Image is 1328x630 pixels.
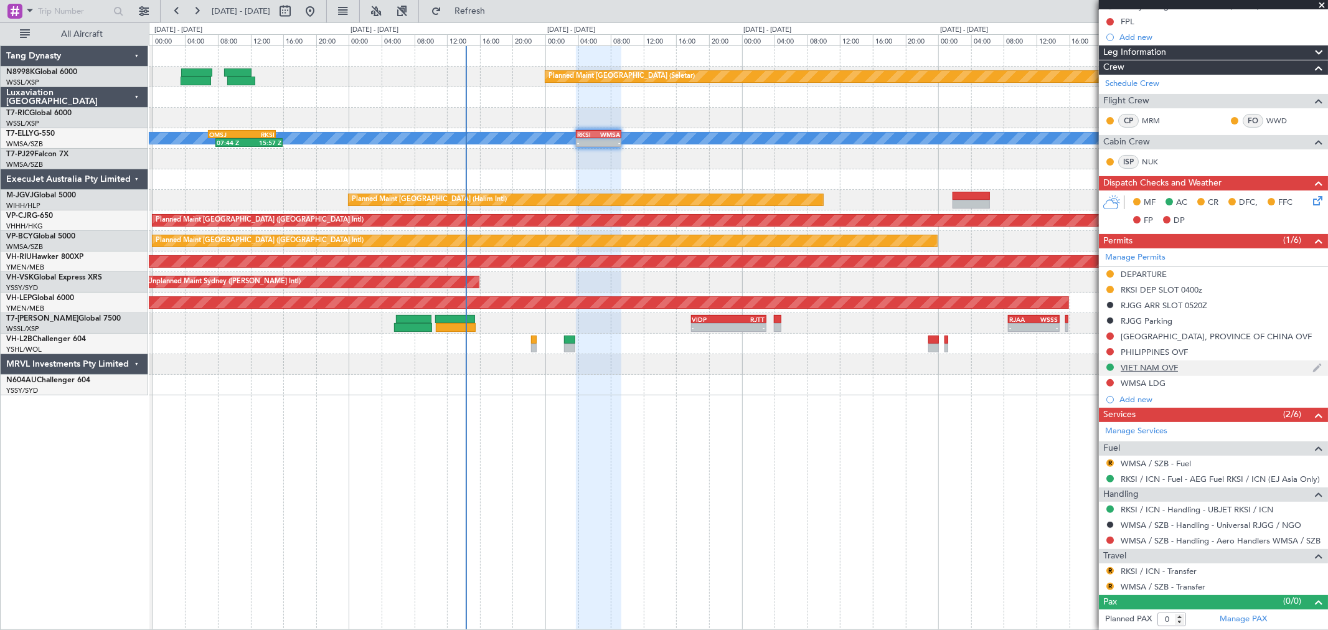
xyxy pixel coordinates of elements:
[1103,549,1126,563] span: Travel
[577,139,598,146] div: -
[1121,581,1205,592] a: WMSA / SZB - Transfer
[6,294,74,302] a: VH-LEPGlobal 6000
[1220,613,1267,626] a: Manage PAX
[1106,459,1114,467] button: R
[1239,197,1258,209] span: DFC,
[676,34,709,45] div: 16:00
[1278,197,1293,209] span: FFC
[775,34,808,45] div: 04:00
[1103,135,1150,149] span: Cabin Crew
[1312,362,1322,374] img: edit
[6,78,39,87] a: WSSL/XSP
[425,1,500,21] button: Refresh
[6,274,34,281] span: VH-VSK
[38,2,110,21] input: Trip Number
[1034,316,1058,323] div: WSSS
[512,34,545,45] div: 20:00
[6,253,83,261] a: VH-RIUHawker 800XP
[6,304,44,313] a: YMEN/MEB
[349,34,382,45] div: 00:00
[6,242,43,252] a: WMSA/SZB
[1119,394,1322,405] div: Add new
[6,130,55,138] a: T7-ELLYG-550
[1121,347,1188,357] div: PHILIPPINES OVF
[415,34,448,45] div: 08:00
[6,130,34,138] span: T7-ELLY
[217,139,249,146] div: 07:44 Z
[1034,324,1058,331] div: -
[1103,60,1124,75] span: Crew
[6,294,32,302] span: VH-LEP
[742,34,775,45] div: 00:00
[728,324,765,331] div: -
[6,345,42,354] a: YSHL/WOL
[578,34,611,45] div: 04:00
[1009,316,1034,323] div: RJAA
[1106,583,1114,590] button: R
[1121,316,1172,326] div: RJGG Parking
[316,34,349,45] div: 20:00
[545,34,578,45] div: 00:00
[1070,34,1103,45] div: 16:00
[1121,331,1312,342] div: [GEOGRAPHIC_DATA], PROVINCE OF CHINA OVF
[1103,408,1136,422] span: Services
[6,377,37,384] span: N604AU
[873,34,906,45] div: 16:00
[1103,595,1117,609] span: Pax
[644,34,677,45] div: 12:00
[6,283,38,293] a: YSSY/SYD
[382,34,415,45] div: 04:00
[351,25,398,35] div: [DATE] - [DATE]
[283,34,316,45] div: 16:00
[6,212,53,220] a: VP-CJRG-650
[1243,114,1263,128] div: FO
[6,274,102,281] a: VH-VSKGlobal Express XRS
[1004,34,1037,45] div: 08:00
[1283,233,1301,247] span: (1/6)
[1103,234,1133,248] span: Permits
[1121,535,1321,546] a: WMSA / SZB - Handling - Aero Handlers WMSA / SZB
[840,34,873,45] div: 12:00
[1121,284,1202,295] div: RKSI DEP SLOT 0400z
[6,212,32,220] span: VP-CJR
[1103,45,1166,60] span: Leg Information
[1105,252,1166,264] a: Manage Permits
[6,386,38,395] a: YSSY/SYD
[1121,16,1134,27] div: FPL
[6,315,121,322] a: T7-[PERSON_NAME]Global 7500
[153,34,186,45] div: 00:00
[218,34,251,45] div: 08:00
[6,139,43,149] a: WMSA/SZB
[6,263,44,272] a: YMEN/MEB
[1118,114,1139,128] div: CP
[444,7,496,16] span: Refresh
[611,34,644,45] div: 08:00
[6,377,90,384] a: N604AUChallenger 604
[1103,487,1139,502] span: Handling
[1037,34,1070,45] div: 12:00
[1144,215,1153,227] span: FP
[209,131,242,138] div: OMSJ
[709,34,742,45] div: 20:00
[1103,94,1149,108] span: Flight Crew
[728,316,765,323] div: RJTT
[156,232,364,250] div: Planned Maint [GEOGRAPHIC_DATA] ([GEOGRAPHIC_DATA] Intl)
[6,201,40,210] a: WIHH/HLP
[940,25,988,35] div: [DATE] - [DATE]
[6,119,39,128] a: WSSL/XSP
[971,34,1004,45] div: 04:00
[1121,458,1191,469] a: WMSA / SZB - Fuel
[1266,115,1294,126] a: WWD
[480,34,513,45] div: 16:00
[6,68,35,76] span: N8998K
[156,211,364,230] div: Planned Maint [GEOGRAPHIC_DATA] ([GEOGRAPHIC_DATA] Intl)
[154,25,202,35] div: [DATE] - [DATE]
[6,336,86,343] a: VH-L2BChallenger 604
[148,273,301,291] div: Unplanned Maint Sydney ([PERSON_NAME] Intl)
[6,253,32,261] span: VH-RIU
[6,315,78,322] span: T7-[PERSON_NAME]
[1105,425,1167,438] a: Manage Services
[6,192,34,199] span: M-JGVJ
[1106,567,1114,575] button: R
[6,151,34,158] span: T7-PJ29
